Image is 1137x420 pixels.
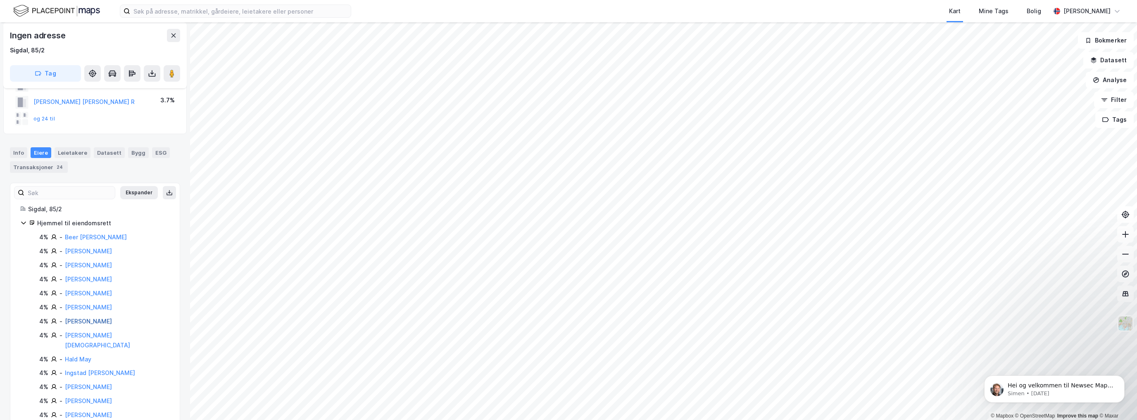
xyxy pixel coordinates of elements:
[10,65,81,82] button: Tag
[10,45,45,55] div: Sigdal, 85/2
[59,288,62,298] div: -
[59,232,62,242] div: -
[1083,52,1134,68] button: Datasett
[1057,413,1098,419] a: Improve this map
[59,316,62,326] div: -
[1118,316,1133,331] img: Z
[28,204,170,214] div: Sigdal, 85/2
[59,368,62,378] div: -
[13,4,100,18] img: logo.f888ab2527a4732fd821a326f86c7f29.svg
[65,234,127,241] a: Beer [PERSON_NAME]
[39,274,48,284] div: 4%
[160,95,175,105] div: 3.7%
[94,147,125,158] div: Datasett
[39,410,48,420] div: 4%
[59,246,62,256] div: -
[130,5,351,17] input: Søk på adresse, matrikkel, gårdeiere, leietakere eller personer
[39,382,48,392] div: 4%
[59,302,62,312] div: -
[39,246,48,256] div: 4%
[65,276,112,283] a: [PERSON_NAME]
[65,248,112,255] a: [PERSON_NAME]
[979,6,1009,16] div: Mine Tags
[39,288,48,298] div: 4%
[65,383,112,390] a: [PERSON_NAME]
[949,6,961,16] div: Kart
[65,369,135,376] a: Ingstad [PERSON_NAME]
[59,330,62,340] div: -
[972,358,1137,416] iframe: Intercom notifications message
[1015,413,1055,419] a: OpenStreetMap
[152,147,170,158] div: ESG
[65,397,112,404] a: [PERSON_NAME]
[31,147,51,158] div: Eiere
[10,161,68,173] div: Transaksjoner
[1027,6,1041,16] div: Bolig
[65,304,112,311] a: [PERSON_NAME]
[65,356,91,363] a: Hald May
[59,274,62,284] div: -
[59,260,62,270] div: -
[59,410,62,420] div: -
[59,396,62,406] div: -
[39,368,48,378] div: 4%
[1094,92,1134,108] button: Filter
[65,411,112,418] a: [PERSON_NAME]
[24,186,115,199] input: Søk
[59,354,62,364] div: -
[10,147,27,158] div: Info
[59,382,62,392] div: -
[39,302,48,312] div: 4%
[128,147,149,158] div: Bygg
[65,290,112,297] a: [PERSON_NAME]
[39,396,48,406] div: 4%
[65,262,112,269] a: [PERSON_NAME]
[39,260,48,270] div: 4%
[39,316,48,326] div: 4%
[991,413,1013,419] a: Mapbox
[1078,32,1134,49] button: Bokmerker
[10,29,67,42] div: Ingen adresse
[1086,72,1134,88] button: Analyse
[1063,6,1111,16] div: [PERSON_NAME]
[65,332,130,349] a: [PERSON_NAME][DEMOGRAPHIC_DATA]
[1095,111,1134,128] button: Tags
[120,186,158,199] button: Ekspander
[55,163,64,171] div: 24
[37,218,170,228] div: Hjemmel til eiendomsrett
[55,147,90,158] div: Leietakere
[39,354,48,364] div: 4%
[39,330,48,340] div: 4%
[39,232,48,242] div: 4%
[65,318,112,325] a: [PERSON_NAME]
